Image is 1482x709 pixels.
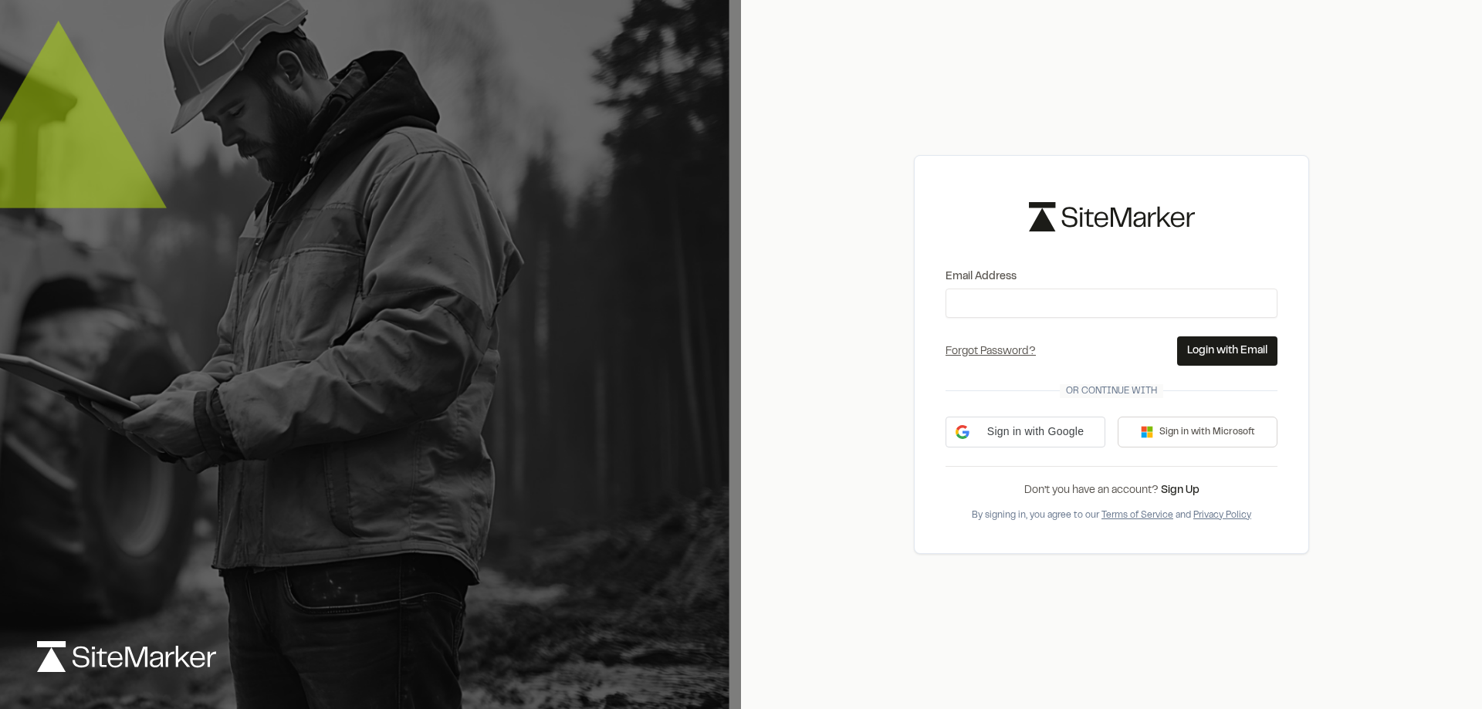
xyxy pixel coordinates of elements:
a: Forgot Password? [946,347,1036,356]
img: logo-white-rebrand.svg [37,641,216,672]
button: Terms of Service [1101,508,1173,522]
span: Sign in with Google [976,424,1095,440]
img: logo-black-rebrand.svg [1029,202,1195,231]
div: By signing in, you agree to our and [946,508,1277,522]
div: Don’t you have an account? [946,482,1277,499]
div: Sign in with Google [946,417,1105,447]
a: Sign Up [1161,486,1199,495]
span: Or continue with [1060,384,1163,398]
button: Privacy Policy [1193,508,1251,522]
label: Email Address [946,268,1277,285]
button: Login with Email [1177,336,1277,366]
button: Sign in with Microsoft [1118,417,1277,447]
